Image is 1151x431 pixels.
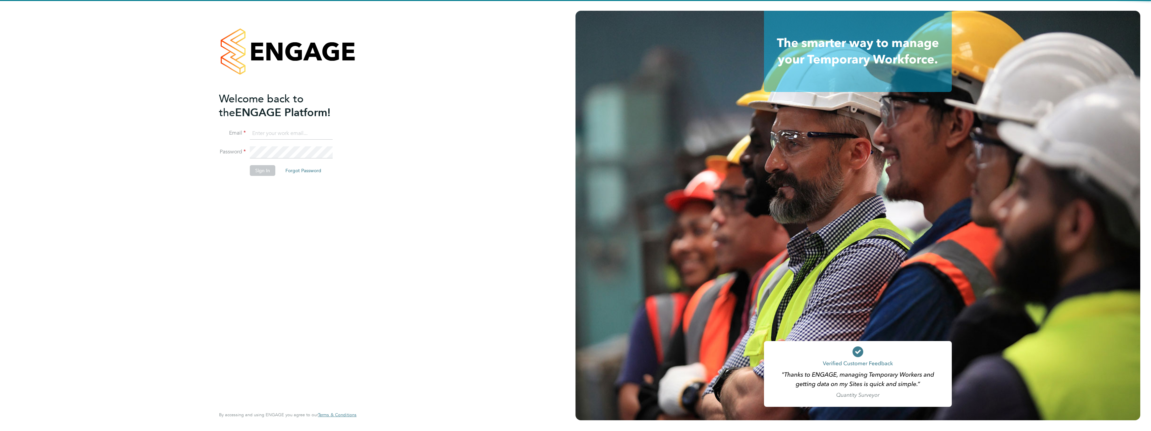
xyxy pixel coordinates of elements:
[219,92,350,119] h2: ENGAGE Platform!
[250,128,333,140] input: Enter your work email...
[318,412,357,418] a: Terms & Conditions
[219,148,246,155] label: Password
[250,165,275,176] button: Sign In
[280,165,327,176] button: Forgot Password
[219,130,246,137] label: Email
[219,92,304,119] span: Welcome back to the
[219,412,357,418] span: By accessing and using ENGAGE you agree to our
